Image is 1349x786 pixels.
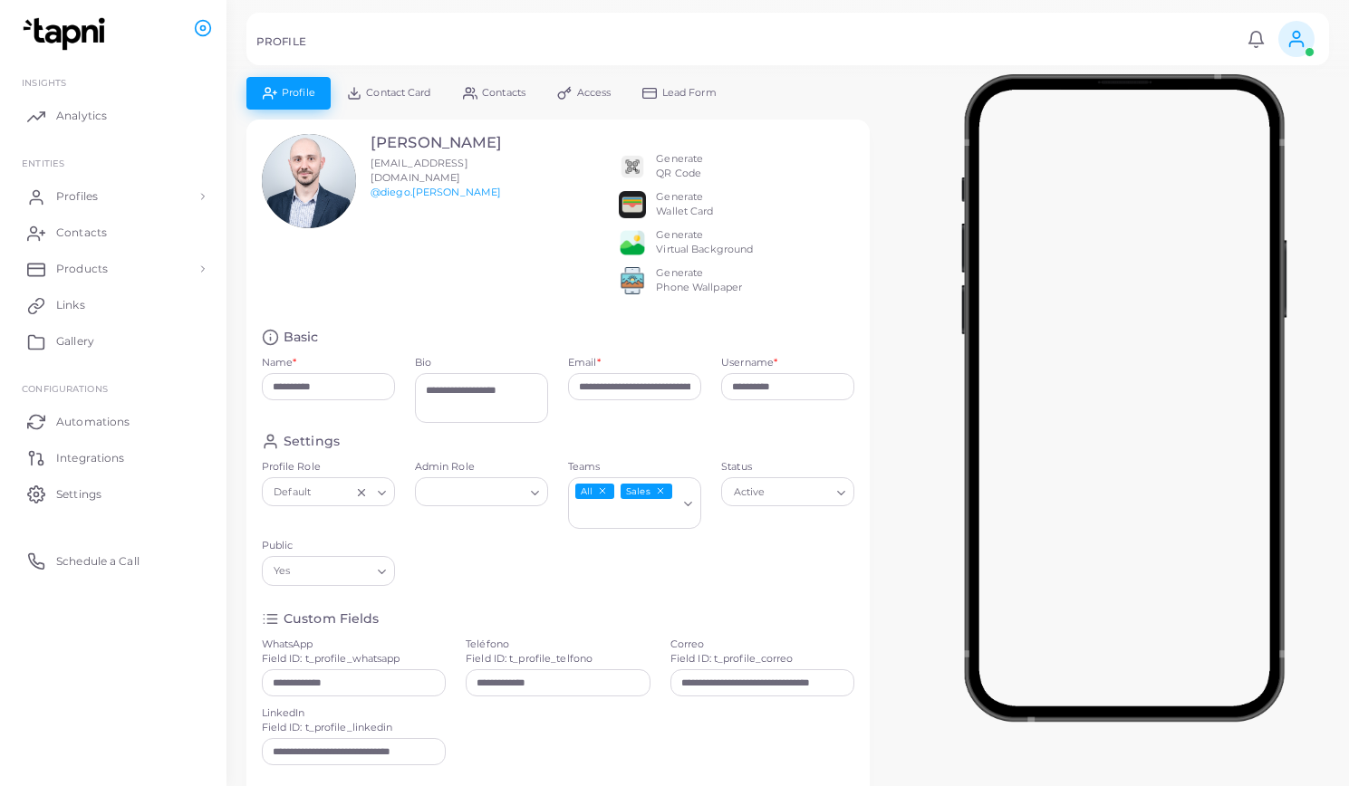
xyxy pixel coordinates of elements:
[284,329,319,346] h4: Basic
[415,477,548,506] div: Search for option
[56,261,108,277] span: Products
[16,17,117,51] img: logo
[423,483,524,503] input: Search for option
[14,475,213,512] a: Settings
[371,157,468,184] span: [EMAIL_ADDRESS][DOMAIN_NAME]
[721,477,854,506] div: Search for option
[355,484,368,499] button: Clear Selected
[654,484,667,497] button: Deselect Sales
[14,287,213,323] a: Links
[731,484,767,503] span: Active
[56,225,107,241] span: Contacts
[256,35,306,48] h5: PROFILE
[371,186,501,198] a: @diego.[PERSON_NAME]
[670,637,794,666] label: Correo Field ID: t_profile_correo
[272,484,313,503] span: Default
[656,228,753,257] div: Generate Virtual Background
[619,267,646,294] img: 522fc3d1c3555ff804a1a379a540d0107ed87845162a92721bf5e2ebbcc3ae6c.png
[619,191,646,218] img: apple-wallet.png
[262,477,395,506] div: Search for option
[56,414,130,430] span: Automations
[466,637,593,666] label: Teléfono Field ID: t_profile_telfono
[262,460,395,474] label: Profile Role
[56,450,124,466] span: Integrations
[262,706,393,735] label: LinkedIn Field ID: t_profile_linkedin
[14,323,213,359] a: Gallery
[568,356,601,370] label: Email
[596,484,609,497] button: Deselect All
[56,108,107,124] span: Analytics
[22,158,64,168] span: ENTITIES
[415,460,548,474] label: Admin Role
[294,561,370,581] input: Search for option
[482,88,525,98] span: Contacts
[56,333,94,350] span: Gallery
[22,383,108,394] span: Configurations
[769,483,830,503] input: Search for option
[14,251,213,287] a: Products
[272,562,294,581] span: Yes
[56,486,101,503] span: Settings
[366,88,430,98] span: Contact Card
[568,460,701,474] label: Teams
[577,88,612,98] span: Access
[14,439,213,475] a: Integrations
[262,539,395,553] label: Public
[656,190,713,219] div: Generate Wallet Card
[14,98,213,134] a: Analytics
[56,297,85,313] span: Links
[282,88,315,98] span: Profile
[315,483,351,503] input: Search for option
[262,556,395,585] div: Search for option
[662,88,717,98] span: Lead Form
[284,610,379,628] h4: Custom Fields
[656,152,703,181] div: Generate QR Code
[262,356,297,370] label: Name
[619,153,646,180] img: qr2.png
[621,484,671,500] span: Sales
[14,215,213,251] a: Contacts
[56,188,98,205] span: Profiles
[14,542,213,579] a: Schedule a Call
[371,134,502,152] h3: [PERSON_NAME]
[575,484,614,500] span: All
[262,637,400,666] label: WhatsApp Field ID: t_profile_whatsapp
[571,504,677,524] input: Search for option
[415,356,548,370] label: Bio
[22,77,66,88] span: INSIGHTS
[721,460,854,474] label: Status
[284,433,340,450] h4: Settings
[14,178,213,215] a: Profiles
[14,403,213,439] a: Automations
[619,229,646,256] img: e64e04433dee680bcc62d3a6779a8f701ecaf3be228fb80ea91b313d80e16e10.png
[961,74,1286,722] img: phone-mock.b55596b7.png
[56,553,140,570] span: Schedule a Call
[656,266,742,295] div: Generate Phone Wallpaper
[721,356,777,370] label: Username
[568,477,701,529] div: Search for option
